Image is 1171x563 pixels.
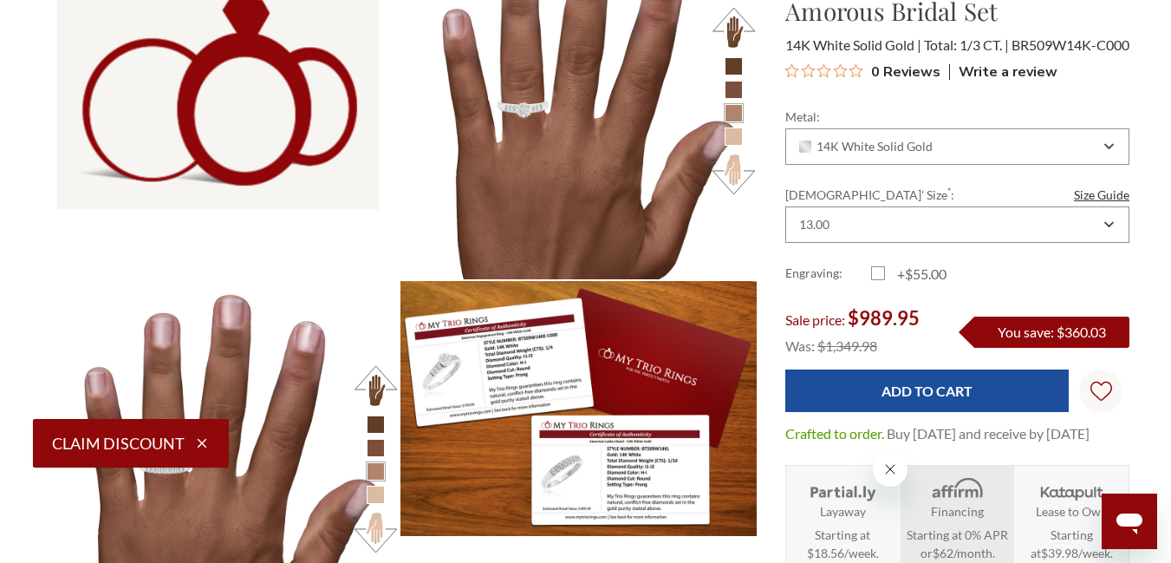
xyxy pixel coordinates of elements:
[10,12,205,61] span: Hello there! Welcome to My Trio Rings! Please let us know what questions you have! 😀
[931,502,984,520] strong: Financing
[1012,36,1129,53] span: BR509W14K-C000
[1074,186,1129,204] a: Size Guide
[933,546,953,560] span: $62
[785,108,1129,126] label: Metal:
[1079,370,1122,413] a: Wish Lists
[871,264,957,285] label: +$55.00
[33,419,229,468] button: Claim Discount
[820,502,866,520] strong: Layaway
[1090,326,1112,456] svg: Wish Lists
[799,140,933,154] span: 14K White Solid Gold
[873,452,908,487] iframe: Close message
[785,206,1129,243] div: Combobox
[807,526,879,562] span: Starting at $18.56/week.
[871,58,940,84] span: 0 Reviews
[848,306,920,330] span: $989.95
[1102,494,1157,549] iframe: Button to launch messaging window
[785,423,884,444] dt: Crafted to order.
[1036,502,1108,520] strong: Lease to Own
[785,58,940,84] button: Rated 0 out of 5 stars from 0 reviews. Jump to reviews.
[785,370,1069,412] input: Add to Cart
[949,64,1057,80] div: Write a review
[906,526,1008,562] span: Starting at 0% APR or /month.
[1041,546,1110,560] span: $39.98/week
[807,476,879,502] img: Layaway
[785,128,1129,165] div: Combobox
[785,186,1129,204] label: [DEMOGRAPHIC_DATA]' Size :
[785,36,921,53] span: 14K White Solid Gold
[998,324,1106,340] span: You save: $360.03
[921,476,993,502] img: Affirm
[1036,476,1108,502] img: Katapult
[785,264,871,285] label: Engraving:
[785,337,815,354] span: Was:
[400,281,757,536] img: Amorous 1/3 CT. T.W. Round Cluster Bridal Set 14K White Gold
[924,36,1009,53] span: Total: 1/3 CT.
[1021,526,1123,562] span: Starting at .
[785,311,845,328] span: Sale price:
[817,337,877,354] span: $1,349.98
[799,218,829,232] div: 13.00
